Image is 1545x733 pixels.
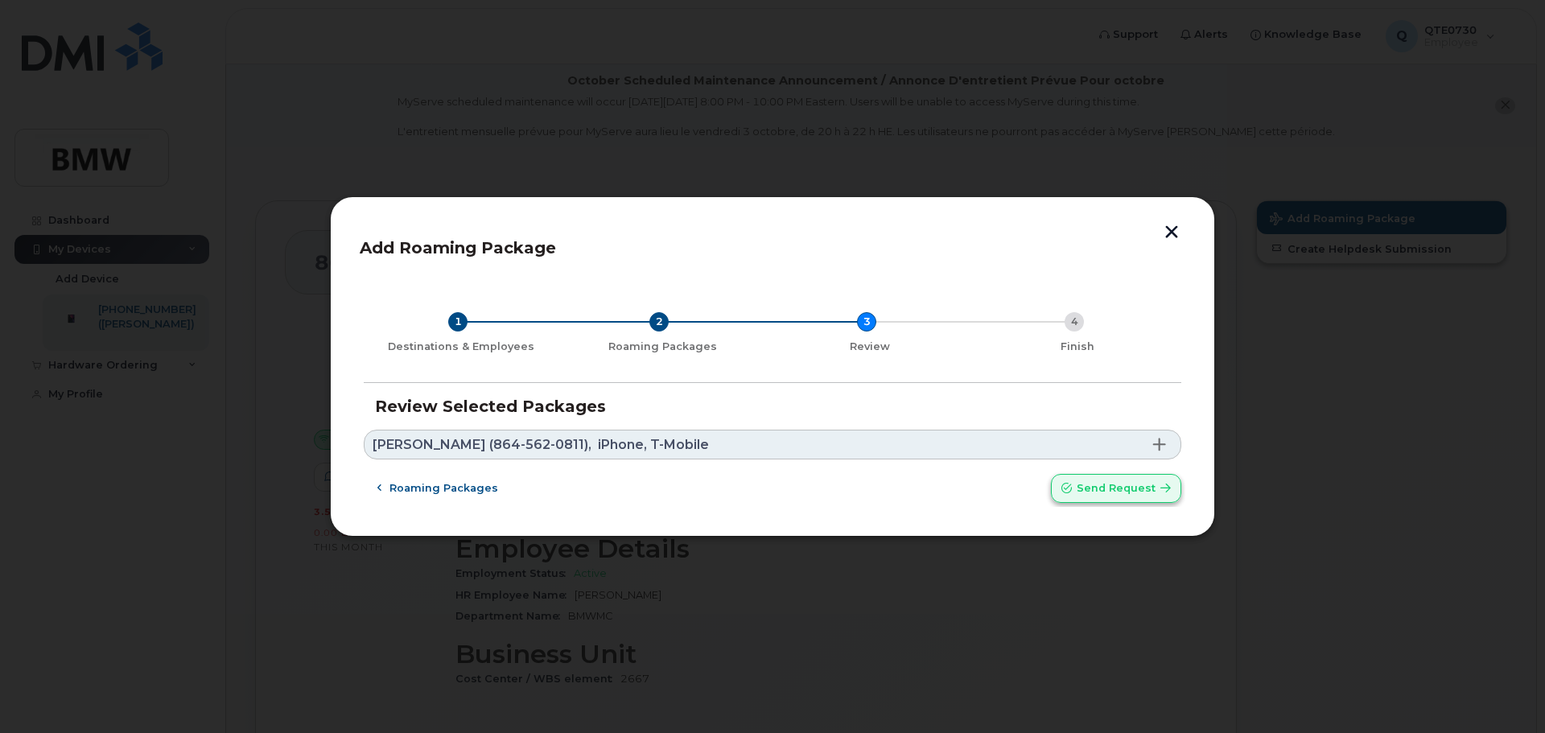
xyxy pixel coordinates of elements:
button: Send request [1051,474,1181,503]
span: Roaming packages [389,480,498,496]
a: [PERSON_NAME] (864-562-0811),iPhone, T-Mobile [364,430,1181,459]
span: iPhone, T-Mobile [598,439,709,451]
h3: Review Selected Packages [375,397,1170,415]
div: 4 [1065,312,1084,331]
span: Send request [1077,480,1156,496]
div: Finish [980,340,1175,353]
div: 1 [448,312,468,331]
div: Destinations & Employees [370,340,552,353]
div: Roaming Packages [565,340,760,353]
iframe: Messenger Launcher [1475,663,1533,721]
div: 2 [649,312,669,331]
span: [PERSON_NAME] (864-562-0811), [373,439,591,451]
button: Roaming packages [364,474,512,503]
span: Add Roaming Package [360,238,556,257]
